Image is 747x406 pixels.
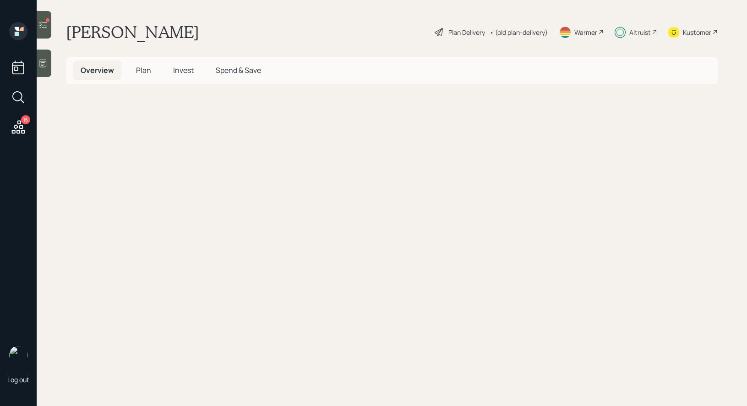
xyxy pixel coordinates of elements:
[81,65,114,75] span: Overview
[683,28,711,37] div: Kustomer
[448,28,485,37] div: Plan Delivery
[173,65,194,75] span: Invest
[216,65,261,75] span: Spend & Save
[629,28,651,37] div: Altruist
[490,28,548,37] div: • (old plan-delivery)
[136,65,151,75] span: Plan
[7,375,29,384] div: Log out
[66,22,199,42] h1: [PERSON_NAME]
[21,115,30,124] div: 15
[574,28,597,37] div: Warmer
[9,346,27,364] img: treva-nostdahl-headshot.png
